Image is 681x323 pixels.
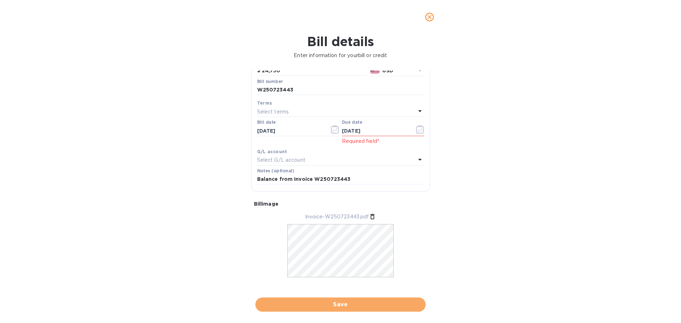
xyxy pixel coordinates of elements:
[262,66,367,76] input: $ Enter bill amount
[255,297,426,312] button: Save
[370,68,380,73] img: USD
[257,100,272,106] b: Terms
[261,300,420,309] span: Save
[254,200,427,207] p: Bill image
[6,52,675,59] p: Enter information for your bill or credit
[257,66,262,76] div: $
[421,9,438,26] button: close
[257,85,424,95] input: Enter bill number
[257,174,424,185] input: Enter notes
[342,138,424,145] p: Required field*
[342,126,409,136] input: Due date
[342,121,362,125] label: Due date
[257,156,305,164] p: Select G/L account
[6,34,675,49] h1: Bill details
[257,169,294,173] label: Notes (optional)
[257,121,276,125] label: Bill date
[257,126,324,136] input: Select date
[305,213,369,221] p: Invoice-W250723443.pdf
[257,108,289,116] p: Select terms
[257,79,283,84] label: Bill number
[257,149,287,154] b: G/L account
[382,68,393,73] b: USD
